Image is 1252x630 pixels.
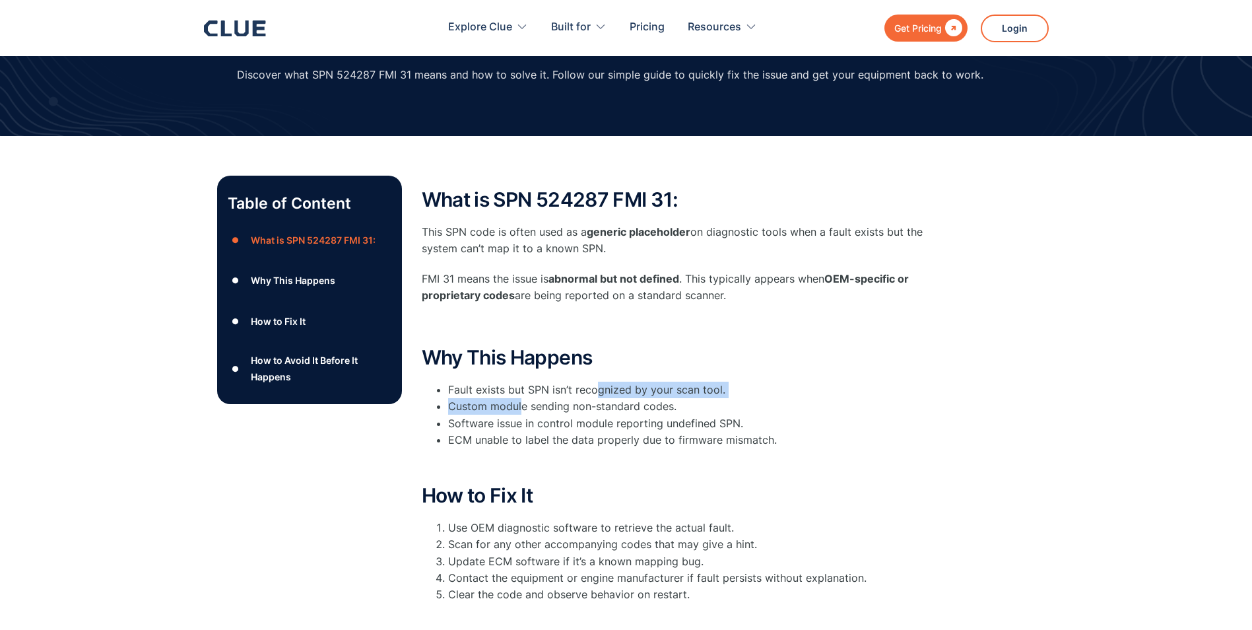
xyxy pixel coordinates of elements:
[884,15,968,42] a: Get Pricing
[422,347,950,368] h2: Why This Happens
[688,7,741,48] div: Resources
[688,7,757,48] div: Resources
[251,313,306,330] div: How to Fix It
[448,520,950,536] li: Use OEM diagnostic software to retrieve the actual fault.
[448,7,528,48] div: Explore Clue
[630,7,665,48] a: Pricing
[228,359,244,379] div: ●
[587,225,690,238] strong: generic placeholder
[228,230,244,250] div: ●
[228,271,391,291] a: ●Why This Happens
[894,20,942,36] div: Get Pricing
[448,432,950,448] li: ECM unable to label the data properly due to firmware mismatch.
[228,193,391,214] p: Table of Content
[251,232,376,248] div: What is SPN 524287 FMI 31:
[548,272,679,285] strong: abnormal but not defined
[551,7,591,48] div: Built for
[942,20,962,36] div: 
[228,230,391,250] a: ●What is SPN 524287 FMI 31:
[228,312,391,332] a: ●How to Fix It
[448,586,950,603] li: Clear the code and observe behavior on restart.
[228,312,244,332] div: ●
[448,382,950,398] li: Fault exists but SPN isn’t recognized by your scan tool.
[422,271,950,304] p: FMI 31 means the issue is . This typically appears when are being reported on a standard scanner.
[422,610,950,626] p: ‍
[422,317,950,333] p: ‍
[251,352,391,385] div: How to Avoid It Before It Happens
[422,224,950,257] p: This SPN code is often used as a on diagnostic tools when a fault exists but the system can’t map...
[228,352,391,385] a: ●How to Avoid It Before It Happens
[551,7,607,48] div: Built for
[237,67,983,83] p: Discover what SPN 524287 FMI 31 means and how to solve it. Follow our simple guide to quickly fix...
[981,15,1049,42] a: Login
[228,271,244,291] div: ●
[251,272,335,289] div: Why This Happens
[422,189,950,211] h2: What is SPN 524287 FMI 31:
[448,536,950,553] li: Scan for any other accompanying codes that may give a hint.
[422,455,950,472] p: ‍
[448,553,950,570] li: Update ECM software if it’s a known mapping bug.
[448,570,950,586] li: Contact the equipment or engine manufacturer if fault persists without explanation.
[422,485,950,507] h2: How to Fix It
[448,415,950,432] li: Software issue in control module reporting undefined SPN.
[448,398,950,415] li: Custom module sending non-standard codes.
[448,7,512,48] div: Explore Clue
[422,272,909,302] strong: OEM-specific or proprietary codes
